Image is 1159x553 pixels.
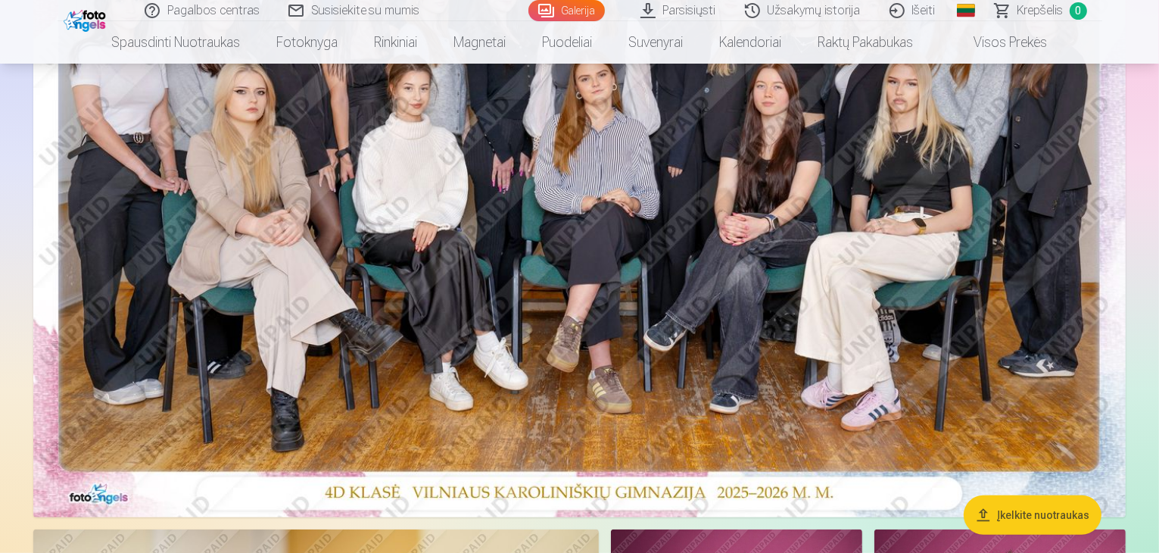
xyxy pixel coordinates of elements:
a: Spausdinti nuotraukas [94,21,259,64]
a: Magnetai [436,21,525,64]
img: /fa2 [64,6,110,32]
a: Rinkiniai [357,21,436,64]
a: Puodeliai [525,21,611,64]
a: Visos prekės [932,21,1066,64]
a: Suvenyrai [611,21,702,64]
button: Įkelkite nuotraukas [964,495,1101,535]
a: Raktų pakabukas [800,21,932,64]
span: 0 [1070,2,1087,20]
a: Kalendoriai [702,21,800,64]
a: Fotoknyga [259,21,357,64]
span: Krepšelis [1017,2,1064,20]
